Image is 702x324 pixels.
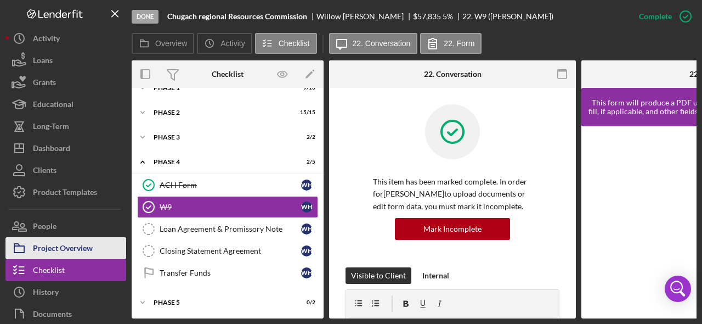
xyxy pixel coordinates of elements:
button: Grants [5,71,126,93]
button: Checklist [255,33,317,54]
div: Product Templates [33,181,97,206]
div: Complete [639,5,672,27]
button: Activity [5,27,126,49]
div: Phase 1 [154,85,288,91]
div: W H [301,267,312,278]
div: Open Intercom Messenger [665,276,691,302]
div: Grants [33,71,56,96]
label: 22. Conversation [353,39,411,48]
div: 5 % [443,12,453,21]
div: 22. W9 ([PERSON_NAME]) [462,12,553,21]
div: Phase 5 [154,299,288,306]
button: Product Templates [5,181,126,203]
button: Mark Incomplete [395,218,510,240]
div: Phase 4 [154,159,288,165]
div: Visible to Client [351,267,406,284]
button: Internal [417,267,455,284]
a: W9WH [137,196,318,218]
button: Overview [132,33,194,54]
div: 0 / 2 [296,299,315,306]
label: Activity [220,39,245,48]
div: Transfer Funds [160,269,301,277]
div: W9 [160,203,301,211]
button: History [5,281,126,303]
div: Clients [33,159,56,184]
div: Mark Incomplete [423,218,482,240]
button: Checklist [5,259,126,281]
button: Educational [5,93,126,115]
div: Project Overview [33,237,93,262]
label: Checklist [279,39,310,48]
div: Closing Statement Agreement [160,247,301,255]
a: Closing Statement AgreementWH [137,240,318,262]
div: Phase 2 [154,109,288,116]
div: W H [301,202,312,213]
div: 15 / 15 [296,109,315,116]
div: W H [301,224,312,234]
div: 2 / 2 [296,134,315,141]
div: Long-Term [33,115,69,140]
div: 9 / 10 [296,85,315,91]
div: Loan Agreement & Promissory Note [160,225,301,233]
div: Willow [PERSON_NAME] [316,12,413,21]
button: Activity [197,33,252,54]
a: ACH FormWH [137,174,318,196]
div: Activity [33,27,60,52]
button: Dashboard [5,137,126,159]
p: This item has been marked complete. In order for [PERSON_NAME] to upload documents or edit form d... [373,176,532,213]
label: Overview [155,39,187,48]
div: Checklist [33,259,65,284]
button: 22. Form [420,33,482,54]
button: Clients [5,159,126,181]
div: Checklist [212,70,244,79]
button: Complete [628,5,697,27]
div: Done [132,10,158,24]
button: Long-Term [5,115,126,137]
a: Loan Agreement & Promissory NoteWH [137,218,318,240]
div: People [33,215,56,240]
div: Phase 3 [154,134,288,141]
button: Loans [5,49,126,71]
div: History [33,281,59,306]
div: Loans [33,49,53,74]
div: 22. Conversation [424,70,482,79]
button: Visible to Client [346,267,411,284]
div: Dashboard [33,137,70,162]
label: 22. Form [444,39,474,48]
span: $57,835 [413,12,441,21]
b: Chugach regional Resources Commission [167,12,307,21]
button: People [5,215,126,237]
div: ACH Form [160,181,301,189]
a: Transfer FundsWH [137,262,318,284]
div: Internal [422,267,449,284]
button: 22. Conversation [329,33,418,54]
div: 2 / 5 [296,159,315,165]
button: Project Overview [5,237,126,259]
div: W H [301,245,312,256]
div: Educational [33,93,73,118]
div: W H [301,180,312,191]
